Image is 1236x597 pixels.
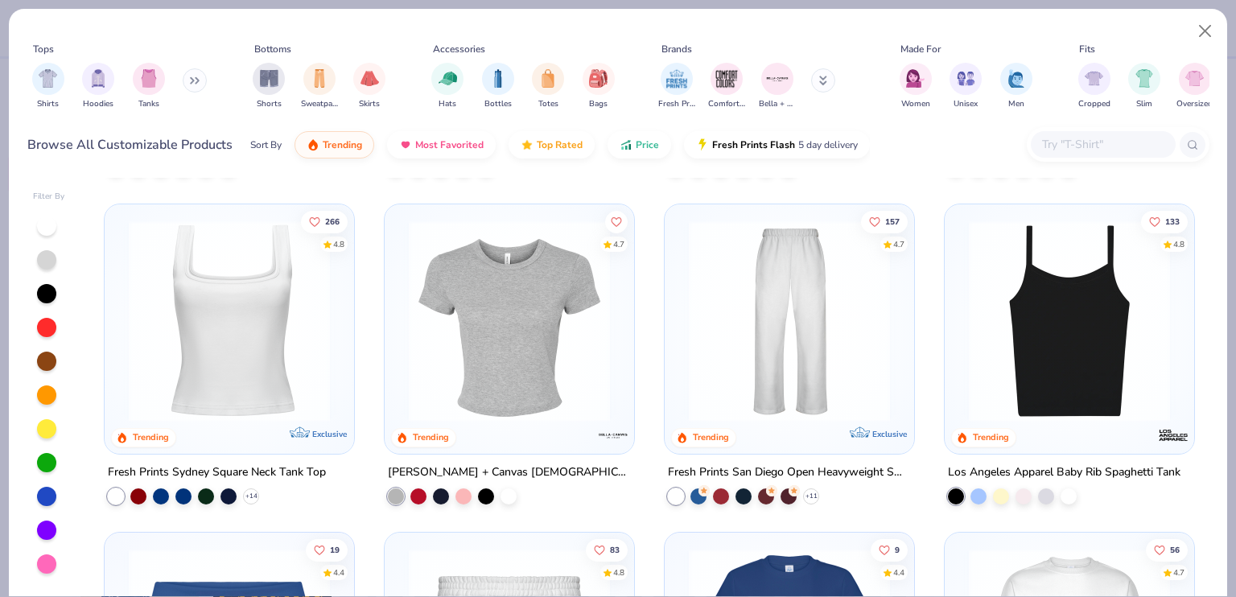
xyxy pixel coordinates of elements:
span: Exclusive [312,428,347,438]
img: Men Image [1007,69,1025,88]
div: filter for Hats [431,63,463,110]
span: 5 day delivery [798,136,858,154]
div: filter for Slim [1128,63,1160,110]
span: 157 [885,217,900,225]
button: Like [307,539,348,562]
button: Fresh Prints Flash5 day delivery [684,131,870,159]
div: filter for Tanks [133,63,165,110]
button: filter button [82,63,114,110]
img: Shorts Image [260,69,278,88]
div: filter for Hoodies [82,63,114,110]
span: Unisex [954,98,978,110]
div: 4.8 [334,238,345,250]
img: Bags Image [589,69,607,88]
div: filter for Oversized [1176,63,1213,110]
span: 9 [895,546,900,554]
button: filter button [353,63,385,110]
div: filter for Totes [532,63,564,110]
div: Sort By [250,138,282,152]
img: Hats Image [439,69,457,88]
div: 4.7 [1173,567,1184,579]
span: Bella + Canvas [759,98,796,110]
button: filter button [1000,63,1032,110]
button: filter button [133,63,165,110]
span: Bottles [484,98,512,110]
span: Men [1008,98,1024,110]
span: Top Rated [537,138,583,151]
img: Unisex Image [957,69,975,88]
img: 94a2aa95-cd2b-4983-969b-ecd512716e9a [121,220,338,421]
span: Totes [538,98,558,110]
div: [PERSON_NAME] + Canvas [DEMOGRAPHIC_DATA]' Micro Ribbed Baby Tee [388,462,631,482]
span: 133 [1165,217,1180,225]
img: Hoodies Image [89,69,107,88]
span: + 11 [805,491,817,500]
img: Sweatpants Image [311,69,328,88]
span: Comfort Colors [708,98,745,110]
span: Tanks [138,98,159,110]
div: 4.4 [893,567,904,579]
div: filter for Fresh Prints [658,63,695,110]
span: Hoodies [83,98,113,110]
img: Tanks Image [140,69,158,88]
img: aa15adeb-cc10-480b-b531-6e6e449d5067 [401,220,618,421]
div: Accessories [433,42,485,56]
span: Fresh Prints Flash [712,138,795,151]
img: Bottles Image [489,69,507,88]
button: Price [608,131,671,159]
button: Like [1146,539,1188,562]
div: 4.8 [613,567,624,579]
button: Top Rated [509,131,595,159]
span: 83 [610,546,620,554]
img: most_fav.gif [399,138,412,151]
img: Oversized Image [1185,69,1204,88]
button: filter button [759,63,796,110]
button: filter button [253,63,285,110]
button: Like [1141,210,1188,233]
div: filter for Sweatpants [301,63,338,110]
div: filter for Shorts [253,63,285,110]
span: + 14 [245,491,257,500]
div: 4.7 [893,238,904,250]
span: 266 [326,217,340,225]
button: filter button [658,63,695,110]
img: cbf11e79-2adf-4c6b-b19e-3da42613dd1b [961,220,1178,421]
span: Most Favorited [415,138,484,151]
img: Bella + Canvas logo [597,418,629,451]
div: Bottoms [254,42,291,56]
img: Cropped Image [1085,69,1103,88]
span: Shorts [257,98,282,110]
button: filter button [32,63,64,110]
span: Bags [589,98,608,110]
span: Skirts [359,98,380,110]
div: 4.4 [334,567,345,579]
img: Shirts Image [39,69,57,88]
img: Bella + Canvas Image [765,67,789,91]
img: flash.gif [696,138,709,151]
button: filter button [431,63,463,110]
img: Totes Image [539,69,557,88]
span: Cropped [1078,98,1110,110]
img: Comfort Colors Image [715,67,739,91]
img: Los Angeles Apparel logo [1156,418,1189,451]
div: 4.7 [613,238,624,250]
div: Los Angeles Apparel Baby Rib Spaghetti Tank [948,462,1180,482]
div: Fresh Prints Sydney Square Neck Tank Top [108,462,326,482]
span: Sweatpants [301,98,338,110]
div: 4.8 [1173,238,1184,250]
button: filter button [583,63,615,110]
img: Fresh Prints Image [665,67,689,91]
div: Tops [33,42,54,56]
button: Trending [295,131,374,159]
div: filter for Bella + Canvas [759,63,796,110]
div: Browse All Customizable Products [27,135,233,154]
button: Close [1190,16,1221,47]
div: Brands [661,42,692,56]
span: Slim [1136,98,1152,110]
img: cab69ba6-afd8-400d-8e2e-70f011a551d3 [898,220,1115,421]
input: Try "T-Shirt" [1040,135,1164,154]
span: Women [901,98,930,110]
button: filter button [1128,63,1160,110]
div: filter for Shirts [32,63,64,110]
span: Oversized [1176,98,1213,110]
